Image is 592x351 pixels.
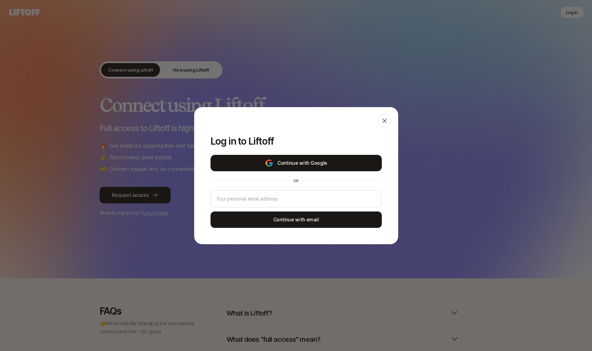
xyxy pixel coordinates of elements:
button: Continue with email [211,211,382,228]
p: Log in to Liftoff [211,136,382,147]
div: or [291,178,302,184]
button: Continue with Google [211,155,382,171]
input: Your personal email address [216,195,376,203]
img: google-logo [265,159,273,167]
